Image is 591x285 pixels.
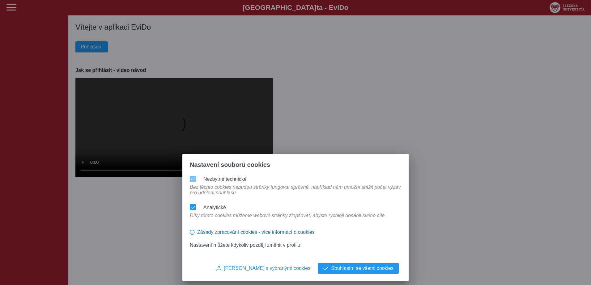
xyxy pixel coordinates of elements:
[203,176,247,182] label: Nezbytné technické
[190,227,315,238] button: Zásady zpracování cookies - více informací o cookies
[190,242,401,248] p: Nastavení můžete kdykoliv později změnit v profilu.
[187,184,404,202] div: Bez těchto cookies nebudou stránky fungovat správně, například nám umožní snížit počet výzev pro ...
[331,266,393,271] span: Souhlasím se všemi cookies
[203,205,226,210] label: Analytické
[197,229,315,235] span: Zásady zpracování cookies - více informací o cookies
[190,161,270,168] span: Nastavení souborů cookies
[190,232,315,237] a: Zásady zpracování cookies - více informací o cookies
[318,263,399,274] button: Souhlasím se všemi cookies
[187,213,389,225] div: Díky těmto cookies můžeme webové stránky zlepšovat, abyste rychleji dosáhli svého cíle.
[224,266,310,271] span: [PERSON_NAME] s vybranými cookies
[211,263,316,274] button: [PERSON_NAME] s vybranými cookies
